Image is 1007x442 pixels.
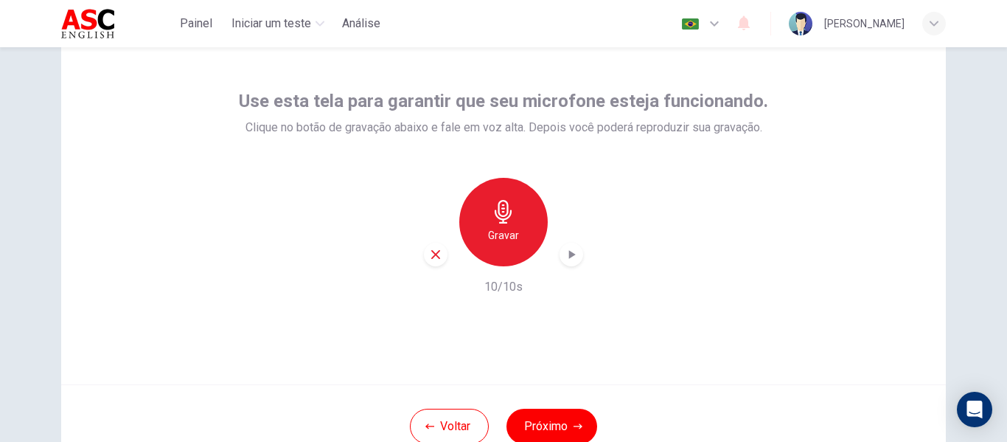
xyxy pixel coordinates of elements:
span: Análise [342,15,380,32]
button: Gravar [459,178,548,266]
img: pt [681,18,700,30]
img: ASC English logo [61,9,139,38]
img: Profile picture [789,12,812,35]
span: Painel [180,15,212,32]
button: Iniciar um teste [226,10,330,37]
span: Iniciar um teste [231,15,311,32]
div: Open Intercom Messenger [957,392,992,427]
a: ASC English logo [61,9,173,38]
span: Clique no botão de gravação abaixo e fale em voz alta. Depois você poderá reproduzir sua gravação. [245,119,762,137]
button: Análise [336,10,386,37]
h6: Gravar [488,227,519,244]
span: Use esta tela para garantir que seu microfone esteja funcionando. [239,89,768,113]
div: [PERSON_NAME] [824,15,905,32]
button: Painel [173,10,220,37]
h6: 10/10s [484,278,523,296]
